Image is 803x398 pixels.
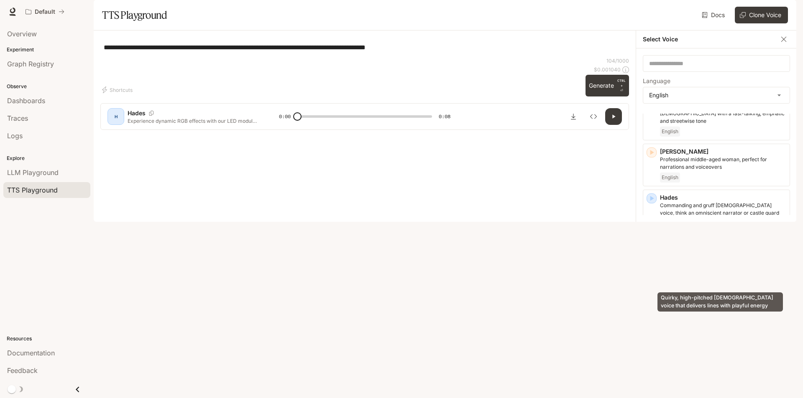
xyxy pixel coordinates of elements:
[128,109,146,117] p: Hades
[660,147,786,156] p: [PERSON_NAME]
[660,193,786,202] p: Hades
[35,8,55,15] p: Default
[660,156,786,171] p: Professional middle-aged woman, perfect for narrations and voiceovers
[660,172,680,183] span: English
[735,7,788,23] button: Clone Voice
[660,202,786,217] p: Commanding and gruff male voice, think an omniscient narrator or castle guard
[22,3,68,20] button: All workspaces
[565,108,582,125] button: Download audio
[643,87,790,103] div: English
[128,117,259,124] p: Experience dynamic RGB effects with our LED module-powered light box, designed to captivate and i...
[146,111,157,116] button: Copy Voice ID
[660,127,680,137] span: English
[606,57,629,64] p: 104 / 1000
[660,110,786,125] p: Male with a fast-talking, emphatic and streetwise tone
[279,112,291,121] span: 0:00
[586,75,629,96] button: GenerateCTRL +⏎
[102,7,167,23] h1: TTS Playground
[100,83,136,96] button: Shortcuts
[617,78,626,93] p: ⏎
[585,108,602,125] button: Inspect
[643,78,670,84] p: Language
[109,110,123,123] div: H
[700,7,728,23] a: Docs
[657,292,783,312] div: Quirky, high-pitched [DEMOGRAPHIC_DATA] voice that delivers lines with playful energy
[594,66,621,73] p: $ 0.001040
[439,112,450,121] span: 0:08
[617,78,626,88] p: CTRL +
